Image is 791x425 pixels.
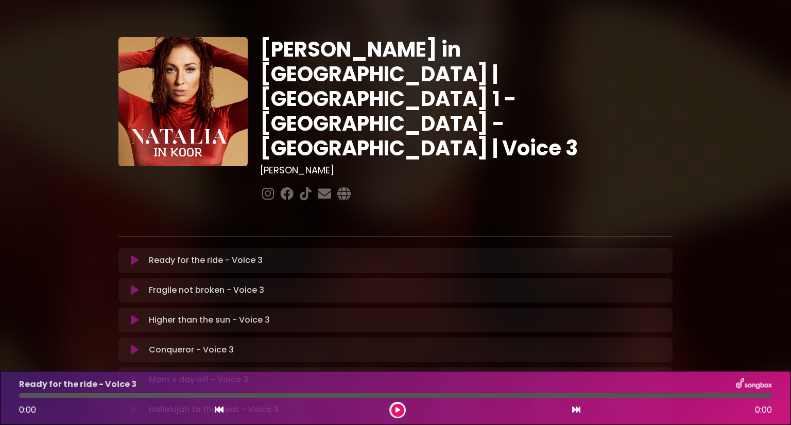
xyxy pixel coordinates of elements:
p: Conqueror - Voice 3 [149,344,234,356]
p: Fragile not broken - Voice 3 [149,284,264,296]
h3: [PERSON_NAME] [260,165,673,176]
img: songbox-logo-white.png [736,378,772,391]
p: Ready for the ride - Voice 3 [149,254,263,267]
span: 0:00 [19,404,36,416]
p: Higher than the sun - Voice 3 [149,314,270,326]
h1: [PERSON_NAME] in [GEOGRAPHIC_DATA] | [GEOGRAPHIC_DATA] 1 - [GEOGRAPHIC_DATA] - [GEOGRAPHIC_DATA] ... [260,37,673,161]
p: Ready for the ride - Voice 3 [19,378,136,391]
img: YTVS25JmS9CLUqXqkEhs [118,37,248,166]
span: 0:00 [755,404,772,416]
